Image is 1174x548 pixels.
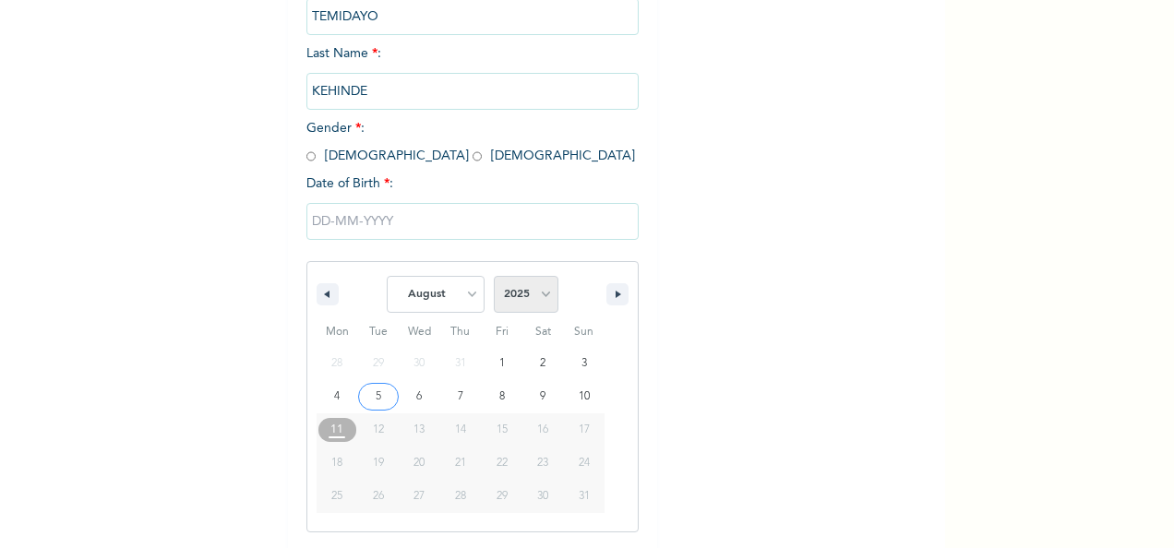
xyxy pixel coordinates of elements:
[306,122,635,162] span: Gender : [DEMOGRAPHIC_DATA] [DEMOGRAPHIC_DATA]
[440,480,482,513] button: 28
[497,413,508,447] span: 15
[458,380,463,413] span: 7
[358,413,400,447] button: 12
[306,174,393,194] span: Date of Birth :
[563,380,605,413] button: 10
[440,447,482,480] button: 21
[581,347,587,380] span: 3
[481,480,522,513] button: 29
[481,347,522,380] button: 1
[537,413,548,447] span: 16
[317,317,358,347] span: Mon
[306,47,639,98] span: Last Name :
[373,447,384,480] span: 19
[317,413,358,447] button: 11
[481,447,522,480] button: 22
[399,480,440,513] button: 27
[563,480,605,513] button: 31
[331,447,342,480] span: 18
[331,480,342,513] span: 25
[306,73,639,110] input: Enter your last name
[334,380,340,413] span: 4
[481,317,522,347] span: Fri
[306,203,639,240] input: DD-MM-YYYY
[537,480,548,513] span: 30
[440,413,482,447] button: 14
[399,380,440,413] button: 6
[481,380,522,413] button: 8
[497,447,508,480] span: 22
[358,317,400,347] span: Tue
[499,380,505,413] span: 8
[413,480,425,513] span: 27
[399,317,440,347] span: Wed
[317,380,358,413] button: 4
[413,413,425,447] span: 13
[522,447,564,480] button: 23
[330,413,343,447] span: 11
[399,447,440,480] button: 20
[522,380,564,413] button: 9
[522,317,564,347] span: Sat
[358,480,400,513] button: 26
[540,347,545,380] span: 2
[413,447,425,480] span: 20
[522,480,564,513] button: 30
[537,447,548,480] span: 23
[522,347,564,380] button: 2
[317,447,358,480] button: 18
[579,447,590,480] span: 24
[563,447,605,480] button: 24
[579,480,590,513] span: 31
[563,347,605,380] button: 3
[373,480,384,513] span: 26
[440,380,482,413] button: 7
[373,413,384,447] span: 12
[563,317,605,347] span: Sun
[481,413,522,447] button: 15
[440,317,482,347] span: Thu
[455,480,466,513] span: 28
[399,413,440,447] button: 13
[358,447,400,480] button: 19
[317,480,358,513] button: 25
[497,480,508,513] span: 29
[563,413,605,447] button: 17
[579,380,590,413] span: 10
[499,347,505,380] span: 1
[358,380,400,413] button: 5
[416,380,422,413] span: 6
[522,413,564,447] button: 16
[455,413,466,447] span: 14
[540,380,545,413] span: 9
[579,413,590,447] span: 17
[376,380,381,413] span: 5
[455,447,466,480] span: 21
